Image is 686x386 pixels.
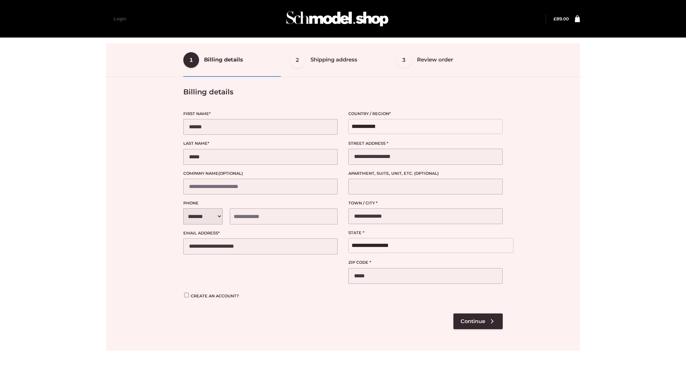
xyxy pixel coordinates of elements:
a: £89.00 [553,16,569,21]
img: Schmodel Admin 964 [284,5,391,33]
span: £ [553,16,556,21]
bdi: 89.00 [553,16,569,21]
a: Login [114,16,126,21]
